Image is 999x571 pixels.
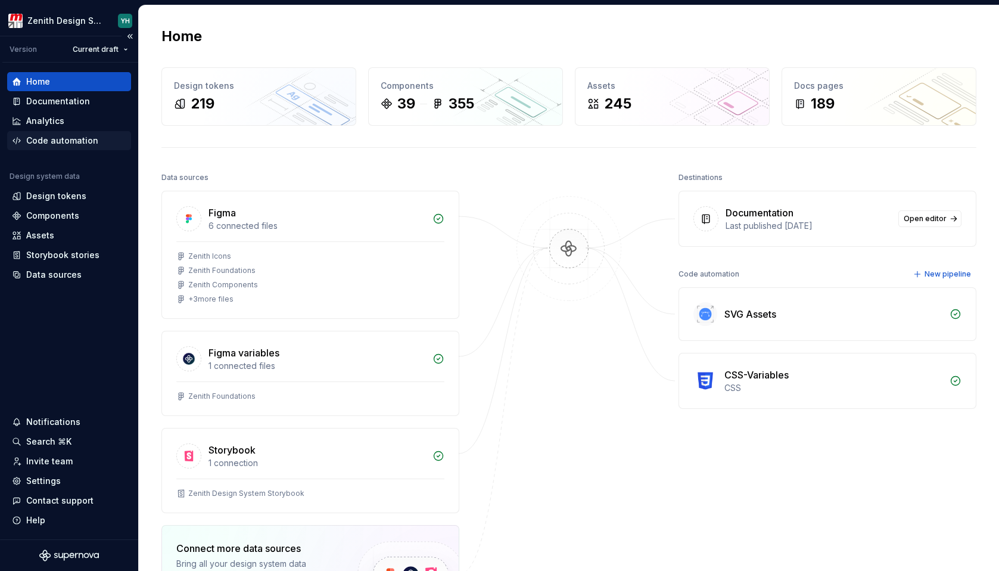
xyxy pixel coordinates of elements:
[188,392,256,401] div: Zenith Foundations
[604,94,631,113] div: 245
[26,475,61,487] div: Settings
[26,269,82,281] div: Data sources
[7,187,131,206] a: Design tokens
[726,220,891,232] div: Last published [DATE]
[898,210,961,227] a: Open editor
[7,412,131,432] button: Notifications
[7,131,131,150] a: Code automation
[925,269,971,279] span: New pipeline
[7,246,131,265] a: Storybook stories
[724,382,942,394] div: CSS
[161,27,202,46] h2: Home
[208,346,279,360] div: Figma variables
[208,457,425,469] div: 1 connection
[208,360,425,372] div: 1 connected files
[26,436,71,448] div: Search ⌘K
[26,115,64,127] div: Analytics
[26,514,45,526] div: Help
[26,190,86,202] div: Design tokens
[161,191,459,319] a: Figma6 connected filesZenith IconsZenith FoundationsZenith Components+3more files
[794,80,964,92] div: Docs pages
[679,266,739,283] div: Code automation
[397,94,415,113] div: 39
[26,95,90,107] div: Documentation
[7,432,131,451] button: Search ⌘K
[7,206,131,225] a: Components
[67,41,133,58] button: Current draft
[10,45,37,54] div: Version
[208,206,236,220] div: Figma
[910,266,976,283] button: New pipeline
[161,428,459,513] a: Storybook1 connectionZenith Design System Storybook
[161,331,459,416] a: Figma variables1 connected filesZenith Foundations
[73,45,119,54] span: Current draft
[39,550,99,561] svg: Supernova Logo
[7,72,131,91] a: Home
[26,495,94,507] div: Contact support
[208,443,256,457] div: Storybook
[26,229,54,241] div: Assets
[188,266,256,275] div: Zenith Foundations
[8,14,23,28] img: e95d57dd-783c-4905-b3fc-0c5af85c8823.png
[679,169,723,186] div: Destinations
[26,76,50,88] div: Home
[811,94,835,113] div: 189
[122,28,138,45] button: Collapse sidebar
[161,169,208,186] div: Data sources
[26,210,79,222] div: Components
[449,94,474,113] div: 355
[381,80,550,92] div: Components
[188,252,231,261] div: Zenith Icons
[724,368,789,382] div: CSS-Variables
[208,220,425,232] div: 6 connected files
[26,249,99,261] div: Storybook stories
[191,94,214,113] div: 219
[161,67,356,126] a: Design tokens219
[7,226,131,245] a: Assets
[2,8,136,33] button: Zenith Design SystemYH
[176,541,337,556] div: Connect more data sources
[724,307,776,321] div: SVG Assets
[188,489,304,498] div: Zenith Design System Storybook
[26,135,98,147] div: Code automation
[174,80,344,92] div: Design tokens
[782,67,976,126] a: Docs pages189
[368,67,563,126] a: Components39355
[7,471,131,491] a: Settings
[26,416,80,428] div: Notifications
[7,491,131,510] button: Contact support
[904,214,947,224] span: Open editor
[7,111,131,131] a: Analytics
[27,15,104,27] div: Zenith Design System
[726,206,793,220] div: Documentation
[188,280,258,290] div: Zenith Components
[188,294,234,304] div: + 3 more files
[7,511,131,530] button: Help
[7,265,131,284] a: Data sources
[7,452,131,471] a: Invite team
[587,80,757,92] div: Assets
[575,67,770,126] a: Assets245
[10,172,80,181] div: Design system data
[121,16,130,26] div: YH
[26,455,73,467] div: Invite team
[7,92,131,111] a: Documentation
